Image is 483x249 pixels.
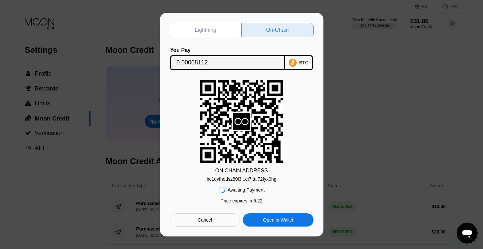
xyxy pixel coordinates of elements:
div: Open in Wallet [243,213,313,227]
div: ON CHAIN ADDRESS [215,168,268,174]
div: Cancel [198,217,212,223]
div: bc1qvfhedsz80l3...ej7ftal72fyx0hg [207,174,277,182]
div: bc1qvfhedsz80l3...ej7ftal72fyx0hg [207,176,277,182]
div: Lightning [170,23,242,37]
span: 5 : 22 [253,198,262,203]
div: Cancel [170,213,240,227]
div: You PayBTC [170,47,314,70]
div: Open in Wallet [263,217,293,223]
div: On-Chain [241,23,314,37]
div: BTC [299,60,309,65]
div: Awaiting Payment [228,187,265,193]
div: On-Chain [266,27,289,33]
div: You Pay [170,47,285,53]
div: Price expires in [221,198,263,203]
div: Lightning [195,27,216,33]
iframe: Button to launch messaging window [457,223,478,244]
